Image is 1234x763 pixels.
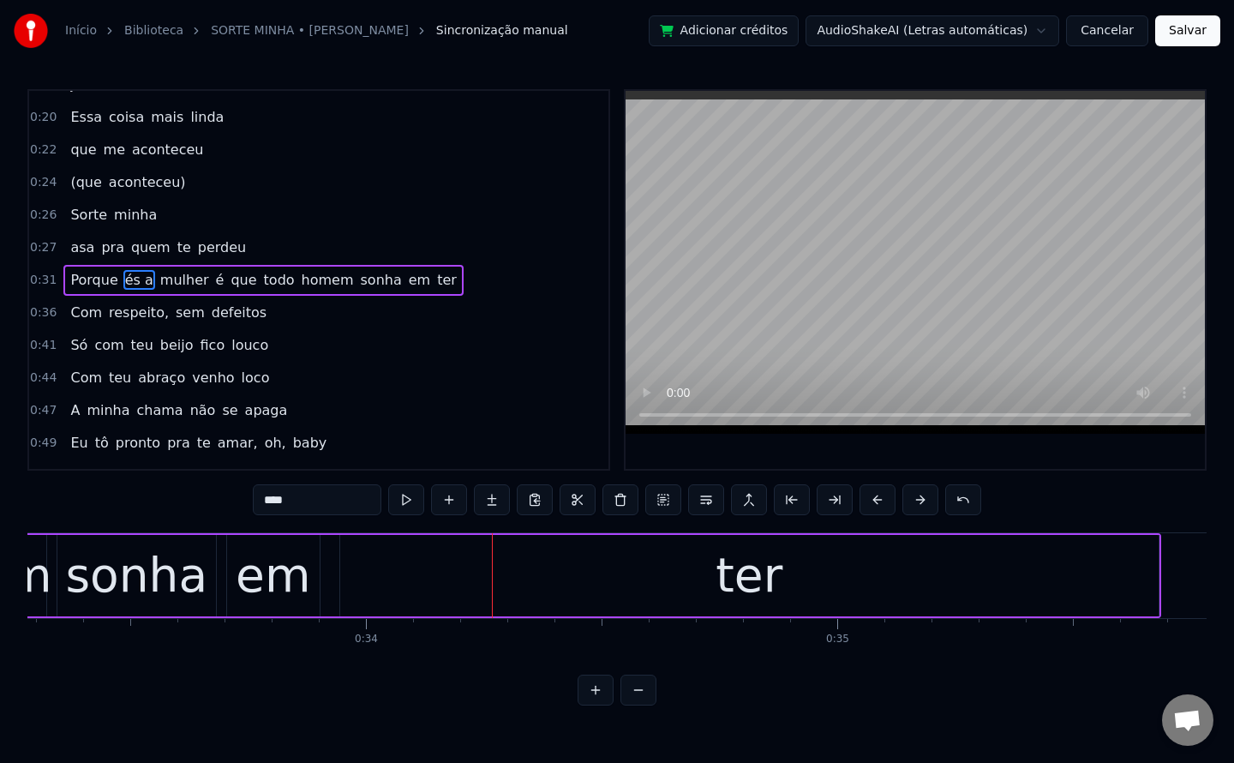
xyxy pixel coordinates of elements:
span: todo [262,270,297,290]
span: ter [435,270,458,290]
span: Porque [69,270,119,290]
span: Com [69,368,104,388]
span: teu [129,335,155,355]
span: te [176,237,193,257]
div: ter [716,540,782,611]
span: A [69,400,81,420]
span: venho [190,368,236,388]
span: minha [112,205,159,225]
span: aconteceu) [107,172,188,192]
span: loco [240,368,272,388]
span: fico [199,335,227,355]
span: 0:31 [30,272,57,289]
span: oh, [263,433,288,453]
span: Eu [69,433,89,453]
button: Adicionar créditos [649,15,800,46]
span: Com [69,303,104,322]
span: pronto [114,433,162,453]
span: beijo [159,335,195,355]
div: sonha [65,540,207,611]
span: Essa [69,107,104,127]
span: pra [99,237,126,257]
span: mais [149,107,185,127]
span: Sorte [69,205,109,225]
a: Início [65,22,97,39]
span: 0:44 [30,369,57,387]
span: ah [168,466,189,485]
span: 0:41 [30,337,57,354]
span: asa [69,237,96,257]
span: 0:27 [30,239,57,256]
span: ah- [110,466,135,485]
button: Cancelar [1066,15,1148,46]
span: te [195,433,213,453]
span: 0:36 [30,304,57,321]
div: 0:35 [826,633,849,646]
span: és a [123,270,155,290]
button: Salvar [1155,15,1220,46]
span: 0:49 [30,435,57,452]
span: (que [69,172,103,192]
nav: breadcrumb [65,22,568,39]
span: 0:26 [30,207,57,224]
span: mulher [159,270,211,290]
span: que [229,270,258,290]
span: linda [189,107,225,127]
span: apaga [243,400,290,420]
span: Só [69,335,89,355]
span: perdeu [196,237,248,257]
span: ah- [139,466,165,485]
span: Now, [69,466,106,485]
span: me [102,140,127,159]
div: 0:34 [355,633,378,646]
span: em [407,270,432,290]
span: respeito, [107,303,171,322]
span: aconteceu [130,140,205,159]
span: 0:24 [30,174,57,191]
span: sonha [359,270,404,290]
span: 0:20 [30,109,57,126]
span: coisa [107,107,146,127]
span: baby [291,433,329,453]
a: Biblioteca [124,22,183,39]
span: defeitos [210,303,268,322]
span: abraço [136,368,187,388]
span: com [93,335,125,355]
span: 0:54 [30,467,57,484]
span: minha [85,400,131,420]
span: é [214,270,226,290]
span: não [189,400,218,420]
img: youka [14,14,48,48]
span: tô [93,433,111,453]
span: louco [230,335,270,355]
span: 0:22 [30,141,57,159]
a: SORTE MINHA • [PERSON_NAME] [211,22,409,39]
span: sem [174,303,207,322]
a: Open chat [1162,694,1213,746]
span: pra [165,433,192,453]
span: homem [300,270,356,290]
span: teu [107,368,133,388]
span: chama [135,400,185,420]
span: amar, [216,433,260,453]
span: que [69,140,98,159]
span: se [220,400,239,420]
span: Sincronização manual [436,22,568,39]
div: em [236,540,310,611]
span: 0:47 [30,402,57,419]
span: quem [129,237,172,257]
